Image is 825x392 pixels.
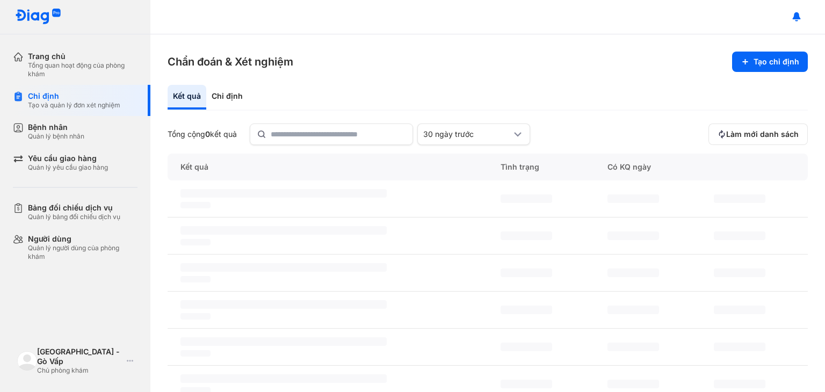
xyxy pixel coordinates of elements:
span: ‌ [714,231,765,240]
span: ‌ [180,350,211,357]
div: Bệnh nhân [28,122,84,132]
span: ‌ [180,300,387,309]
div: Có KQ ngày [595,154,701,180]
span: ‌ [607,343,659,351]
div: Tạo và quản lý đơn xét nghiệm [28,101,120,110]
img: logo [17,351,37,371]
div: Người dùng [28,234,137,244]
span: ‌ [180,374,387,383]
span: ‌ [714,343,765,351]
span: ‌ [714,380,765,388]
span: ‌ [607,231,659,240]
div: Chỉ định [206,85,248,110]
span: ‌ [180,239,211,245]
div: Quản lý yêu cầu giao hàng [28,163,108,172]
span: ‌ [501,343,552,351]
button: Làm mới danh sách [708,124,808,145]
span: ‌ [501,380,552,388]
span: ‌ [180,313,211,320]
div: Kết quả [168,154,488,180]
span: ‌ [607,194,659,203]
button: Tạo chỉ định [732,52,808,72]
div: 30 ngày trước [423,129,511,139]
span: ‌ [607,380,659,388]
div: Tổng cộng kết quả [168,129,237,139]
span: ‌ [180,226,387,235]
img: logo [15,9,61,25]
div: Bảng đối chiếu dịch vụ [28,203,120,213]
h3: Chẩn đoán & Xét nghiệm [168,54,293,69]
span: ‌ [180,263,387,272]
div: Chỉ định [28,91,120,101]
div: Quản lý bệnh nhân [28,132,84,141]
span: ‌ [714,268,765,277]
span: ‌ [501,194,552,203]
span: ‌ [180,189,387,198]
span: ‌ [607,306,659,314]
div: Tình trạng [488,154,595,180]
div: Quản lý bảng đối chiếu dịch vụ [28,213,120,221]
div: Tổng quan hoạt động của phòng khám [28,61,137,78]
span: ‌ [501,231,552,240]
div: [GEOGRAPHIC_DATA] - Gò Vấp [37,347,122,366]
div: Trang chủ [28,52,137,61]
span: 0 [205,129,210,139]
span: ‌ [714,194,765,203]
span: ‌ [180,202,211,208]
span: ‌ [180,276,211,282]
div: Yêu cầu giao hàng [28,154,108,163]
span: ‌ [501,306,552,314]
span: ‌ [180,337,387,346]
div: Kết quả [168,85,206,110]
span: Làm mới danh sách [726,129,799,139]
div: Chủ phòng khám [37,366,122,375]
div: Quản lý người dùng của phòng khám [28,244,137,261]
span: ‌ [501,268,552,277]
span: ‌ [714,306,765,314]
span: ‌ [607,268,659,277]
